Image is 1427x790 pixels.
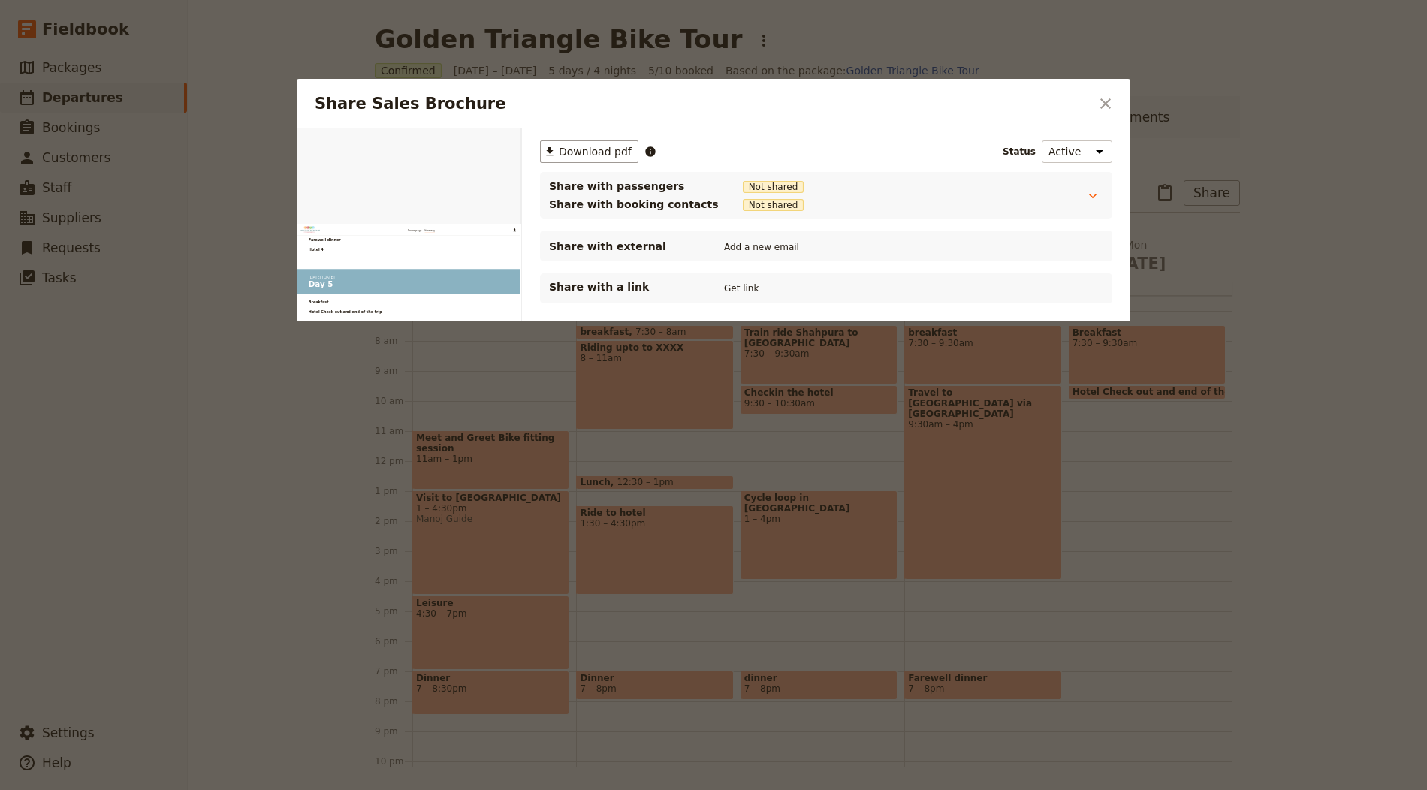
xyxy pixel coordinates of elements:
a: Itinerary [551,15,595,35]
p: Share with a link [549,279,699,294]
button: Add a new email [720,239,803,255]
span: Share with external [549,239,699,254]
span: Not shared [743,181,804,193]
span: Share with passengers [549,179,719,194]
h3: Hotel 4 [54,95,907,117]
span: Status [1003,146,1036,158]
span: [DATE] [113,216,166,234]
span: [DATE] [54,214,166,237]
button: Get link [720,280,762,297]
h3: Breakfast [54,321,907,343]
a: Cover page [478,15,539,35]
h3: Hotel Check out and end of the trip [54,361,907,384]
button: ​Download pdf [540,140,638,163]
span: Download pdf [559,144,632,159]
img: Art of Bicycle Trips logo [18,9,149,35]
span: Not shared [743,199,804,211]
h3: Farewell dinner [54,54,907,77]
select: Status [1042,140,1112,163]
button: Download pdf [924,12,949,38]
h2: Share Sales Brochure [315,92,1090,115]
span: Share with booking contacts [549,197,719,212]
button: Close dialog [1093,91,1118,116]
span: Day 5 [54,237,907,273]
